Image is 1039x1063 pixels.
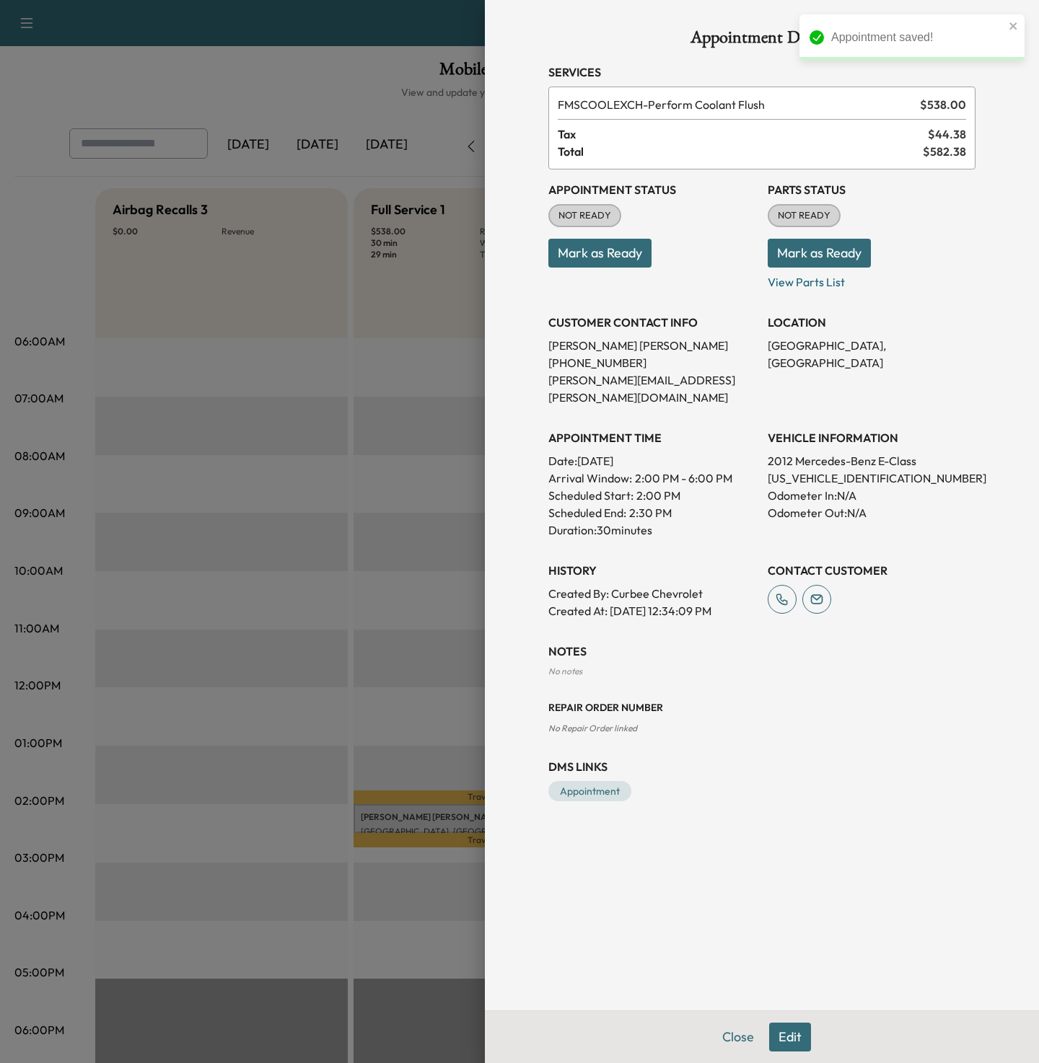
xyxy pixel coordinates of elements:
[558,143,923,160] span: Total
[548,504,626,521] p: Scheduled End:
[768,504,976,521] p: Odometer Out: N/A
[635,469,732,487] span: 2:00 PM - 6:00 PM
[769,208,839,223] span: NOT READY
[548,429,756,446] h3: APPOINTMENT TIME
[548,781,631,801] a: Appointment
[548,602,756,619] p: Created At : [DATE] 12:34:09 PM
[768,562,976,579] h3: CONTACT CUSTOMER
[928,125,966,143] span: $ 44.38
[548,314,756,331] h3: CUSTOMER CONTACT INFO
[548,469,756,487] p: Arrival Window:
[768,239,871,268] button: Mark as Ready
[769,1023,811,1051] button: Edit
[548,723,637,733] span: No Repair Order linked
[768,268,976,291] p: View Parts List
[548,354,756,371] p: [PHONE_NUMBER]
[768,452,976,469] p: 2012 Mercedes-Benz E-Class
[548,181,756,198] h3: Appointment Status
[923,143,966,160] span: $ 582.38
[768,469,976,487] p: [US_VEHICLE_IDENTIFICATION_NUMBER]
[713,1023,763,1051] button: Close
[558,125,928,143] span: Tax
[548,643,976,660] h3: NOTES
[548,63,976,81] h3: Services
[548,758,976,775] h3: DMS Links
[558,96,914,113] span: Perform Coolant Flush
[548,700,976,715] h3: Repair Order number
[1009,20,1019,32] button: close
[768,337,976,371] p: [GEOGRAPHIC_DATA], [GEOGRAPHIC_DATA]
[768,487,976,504] p: Odometer In: N/A
[548,29,976,52] h1: Appointment Details
[548,371,756,406] p: [PERSON_NAME][EMAIL_ADDRESS][PERSON_NAME][DOMAIN_NAME]
[548,666,976,677] div: No notes
[548,521,756,539] p: Duration: 30 minutes
[768,314,976,331] h3: LOCATION
[550,208,620,223] span: NOT READY
[636,487,680,504] p: 2:00 PM
[831,29,1004,46] div: Appointment saved!
[548,585,756,602] p: Created By : Curbee Chevrolet
[548,562,756,579] h3: History
[768,181,976,198] h3: Parts Status
[768,429,976,446] h3: VEHICLE INFORMATION
[548,452,756,469] p: Date: [DATE]
[920,96,966,113] span: $ 538.00
[629,504,672,521] p: 2:30 PM
[548,487,634,504] p: Scheduled Start:
[548,239,652,268] button: Mark as Ready
[548,337,756,354] p: [PERSON_NAME] [PERSON_NAME]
